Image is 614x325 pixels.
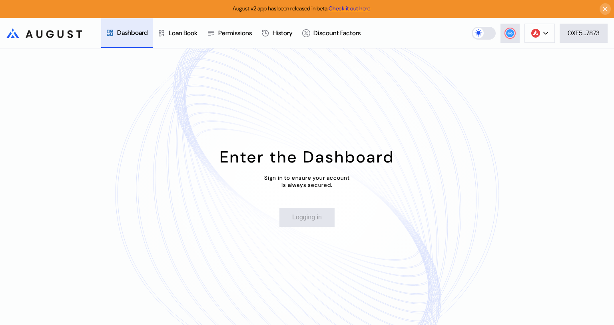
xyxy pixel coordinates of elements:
button: chain logo [524,24,555,43]
a: Permissions [202,18,257,48]
div: Loan Book [169,29,197,37]
img: chain logo [531,29,540,38]
a: Discount Factors [297,18,365,48]
a: Check it out here [329,5,370,12]
a: Dashboard [101,18,153,48]
div: Enter the Dashboard [220,146,395,167]
span: August v2 app has been released in beta. [233,5,370,12]
div: Sign in to ensure your account is always secured. [264,174,350,189]
button: 0XF5...7873 [560,24,608,43]
div: Permissions [218,29,252,37]
a: Loan Book [153,18,202,48]
button: Logging in [279,208,335,227]
div: Discount Factors [313,29,361,37]
a: History [257,18,297,48]
div: 0XF5...7873 [568,29,600,37]
div: History [273,29,293,37]
div: Dashboard [117,28,148,37]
